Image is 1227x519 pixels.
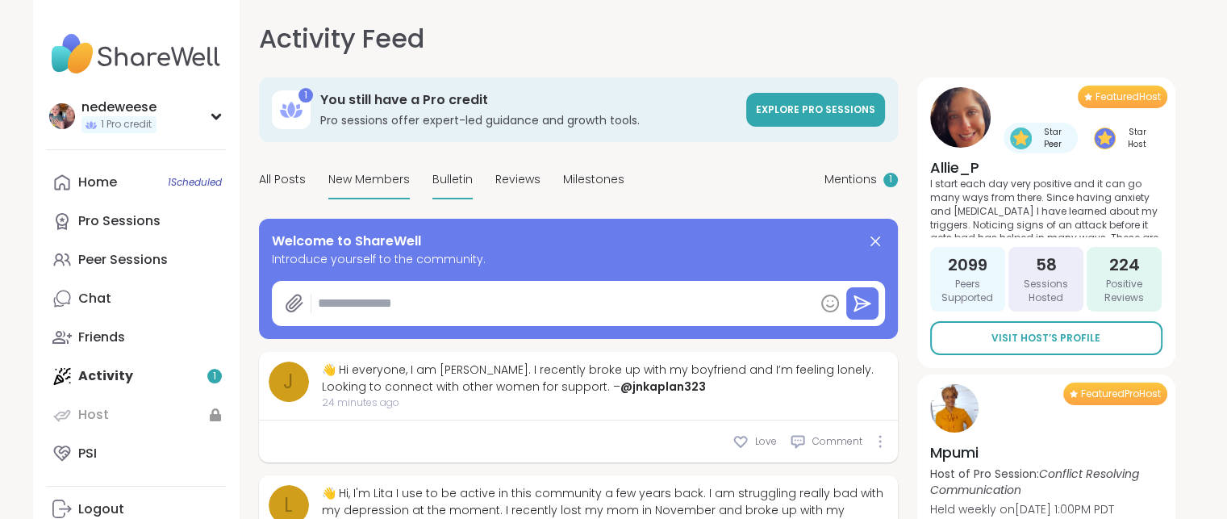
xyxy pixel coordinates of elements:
[78,500,124,518] div: Logout
[322,362,888,396] div: 👋 Hi everyone, I am [PERSON_NAME]. I recently broke up with my boyfriend and I’m feeling lonely. ...
[320,112,737,128] h3: Pro sessions offer expert-led guidance and growth tools.
[930,157,1162,178] h4: Allie_P
[46,318,226,357] a: Friends
[49,103,75,129] img: nedeweese
[948,253,987,276] span: 2099
[259,19,424,58] h1: Activity Feed
[620,379,706,395] a: @jnkaplan323
[78,174,117,191] div: Home
[824,171,877,188] span: Mentions
[1094,128,1116,149] img: Star Host
[930,384,979,433] img: Mpumi
[495,171,540,188] span: Reviews
[746,93,885,127] a: Explore Pro sessions
[930,466,1139,498] i: Conflict Resolving Communication
[563,171,624,188] span: Milestones
[1035,253,1056,276] span: 58
[78,329,125,346] div: Friends
[272,251,885,268] span: Introduce yourself to the community.
[46,396,226,434] a: Host
[46,26,226,82] img: ShareWell Nav Logo
[937,278,999,305] span: Peers Supported
[930,442,1162,462] h4: Mpumi
[272,232,421,251] span: Welcome to ShareWell
[259,171,306,188] span: All Posts
[930,178,1162,237] p: I start each day very positive and it can go many ways from there. Since having anxiety and [MEDI...
[320,91,737,109] h3: You still have a Pro credit
[1093,278,1155,305] span: Positive Reviews
[46,163,226,202] a: Home1Scheduled
[1081,387,1161,400] span: Featured Pro Host
[756,103,875,116] span: Explore Pro sessions
[930,87,991,148] img: Allie_P
[1035,126,1071,150] span: Star Peer
[298,88,313,103] div: 1
[78,406,109,424] div: Host
[81,98,157,116] div: nedeweese
[46,241,226,279] a: Peer Sessions
[991,331,1100,345] span: Visit Host’s Profile
[812,434,862,449] span: Comment
[889,173,892,186] span: 1
[1109,253,1140,276] span: 224
[930,501,1162,517] p: Held weekly on [DATE] 1:00PM PDT
[432,171,473,188] span: Bulletin
[46,279,226,318] a: Chat
[930,466,1162,498] p: Host of Pro Session:
[1010,128,1032,149] img: Star Peer
[322,396,888,410] span: 24 minutes ago
[101,118,152,132] span: 1 Pro credit
[78,290,111,308] div: Chat
[1015,278,1077,305] span: Sessions Hosted
[269,362,309,402] a: j
[78,251,168,269] div: Peer Sessions
[930,321,1162,355] a: Visit Host’s Profile
[328,171,410,188] span: New Members
[1096,90,1161,103] span: Featured Host
[78,445,97,462] div: PSI
[755,434,777,449] span: Love
[46,434,226,473] a: PSI
[78,212,161,230] div: Pro Sessions
[168,176,222,189] span: 1 Scheduled
[46,202,226,241] a: Pro Sessions
[283,367,294,396] span: j
[1119,126,1156,150] span: Star Host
